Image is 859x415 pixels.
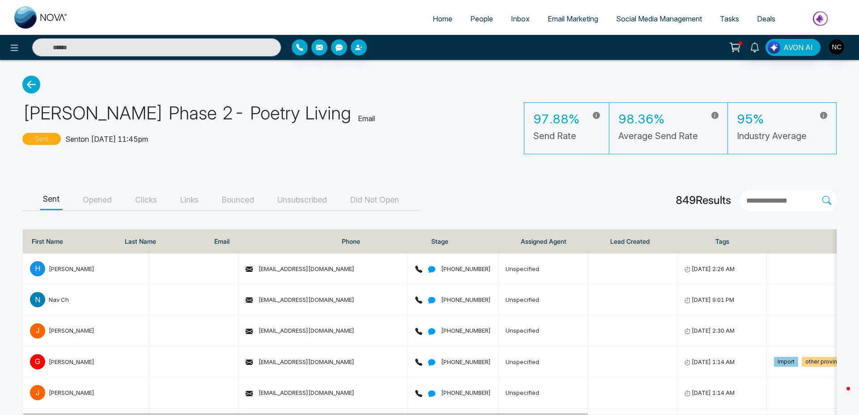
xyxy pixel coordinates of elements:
[548,14,598,23] span: Email Marketing
[506,327,539,334] span: Unspecified
[415,327,491,334] span: [PHONE_NUMBER]
[685,358,735,365] span: [DATE] 1:14 AM
[415,389,491,396] span: [PHONE_NUMBER]
[207,229,335,254] th: Email
[30,323,45,339] p: J
[539,10,607,27] a: Email Marketing
[616,14,702,23] span: Social Media Management
[685,327,735,334] span: [DATE] 2:30 AM
[30,385,141,400] span: J[PERSON_NAME]
[415,296,491,303] span: [PHONE_NUMBER]
[30,261,141,276] span: H[PERSON_NAME]
[49,357,94,366] div: [PERSON_NAME]
[49,388,94,397] div: [PERSON_NAME]
[789,8,854,29] img: Market-place.gif
[65,134,148,144] p: Sent on [DATE] 11:45pm
[219,190,257,210] button: Bounced
[533,131,579,141] h5: Send Rate
[768,41,780,54] img: Lead Flow
[49,295,69,304] div: Nav Ch
[711,10,748,27] a: Tasks
[676,194,731,207] h4: 849 Results
[246,296,354,303] span: [EMAIL_ADDRESS][DOMAIN_NAME]
[335,229,424,254] th: Phone
[23,229,118,254] th: First Name
[506,358,539,365] span: Unspecified
[415,265,491,272] span: [PHONE_NUMBER]
[348,190,402,210] button: Did Not Open
[506,265,539,272] span: Unspecified
[802,357,847,367] span: other province
[433,14,452,23] span: Home
[607,10,711,27] a: Social Media Management
[737,112,807,127] h3: 95%
[178,190,201,210] button: Links
[757,14,775,23] span: Deals
[783,42,813,53] span: AVON AI
[132,190,160,210] button: Clicks
[246,358,354,365] span: [EMAIL_ADDRESS][DOMAIN_NAME]
[618,112,698,127] h3: 98.36%
[358,113,375,124] p: Email
[685,296,734,303] span: [DATE] 9:01 PM
[424,229,514,254] th: Stage
[511,14,530,23] span: Inbox
[533,112,579,127] h3: 97.88%
[246,327,354,334] span: [EMAIL_ADDRESS][DOMAIN_NAME]
[49,264,94,273] div: [PERSON_NAME]
[30,292,141,307] span: NNav Ch
[415,358,491,365] span: [PHONE_NUMBER]
[461,10,502,27] a: People
[118,229,207,254] th: Last Name
[30,323,141,339] span: J[PERSON_NAME]
[502,10,539,27] a: Inbox
[720,14,739,23] span: Tasks
[829,385,850,406] iframe: Intercom live chat
[30,292,45,307] p: N
[40,190,62,210] button: Sent
[774,357,798,367] span: Import
[246,265,354,272] span: [EMAIL_ADDRESS][DOMAIN_NAME]
[22,102,351,124] h1: [PERSON_NAME] Phase 2- Poetry Living
[685,265,735,272] span: [DATE] 2:26 AM
[30,354,45,369] p: G
[514,229,603,254] th: Assigned Agent
[275,190,330,210] button: Unsubscribed
[603,229,708,254] th: Lead Created
[470,14,493,23] span: People
[49,326,94,335] div: [PERSON_NAME]
[737,131,807,141] h5: Industry Average
[685,389,735,396] span: [DATE] 1:14 AM
[14,6,68,29] img: Nova CRM Logo
[246,389,354,396] span: [EMAIL_ADDRESS][DOMAIN_NAME]
[618,131,698,141] h5: Average Send Rate
[22,133,61,145] p: Sent
[424,10,461,27] a: Home
[748,10,784,27] a: Deals
[506,296,539,303] span: Unspecified
[80,190,115,210] button: Opened
[765,39,821,56] button: AVON AI
[506,389,539,396] span: Unspecified
[829,39,844,55] img: User Avatar
[774,358,851,365] span: Importother province
[30,354,141,369] span: G[PERSON_NAME]
[30,261,45,276] p: H
[30,385,45,400] p: J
